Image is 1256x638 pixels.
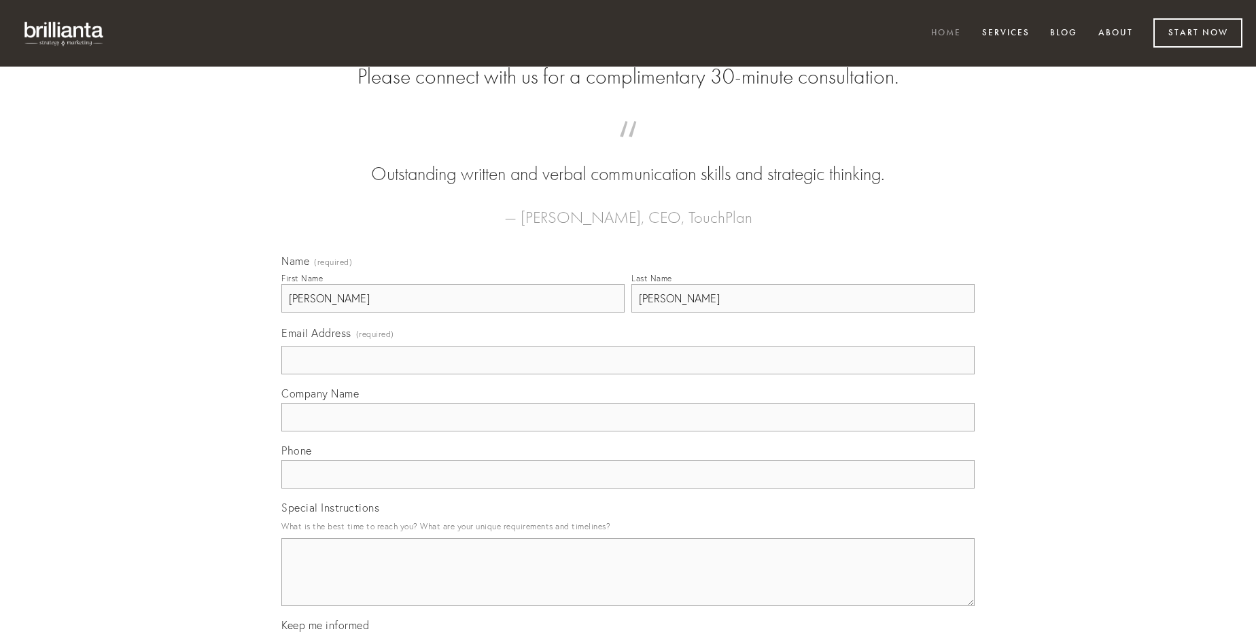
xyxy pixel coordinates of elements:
[1041,22,1086,45] a: Blog
[303,188,953,231] figcaption: — [PERSON_NAME], CEO, TouchPlan
[356,325,394,343] span: (required)
[281,618,369,632] span: Keep me informed
[303,135,953,188] blockquote: Outstanding written and verbal communication skills and strategic thinking.
[303,135,953,161] span: “
[281,501,379,514] span: Special Instructions
[314,258,352,266] span: (required)
[922,22,970,45] a: Home
[1153,18,1242,48] a: Start Now
[281,387,359,400] span: Company Name
[14,14,116,53] img: brillianta - research, strategy, marketing
[973,22,1039,45] a: Services
[1089,22,1142,45] a: About
[281,444,312,457] span: Phone
[281,273,323,283] div: First Name
[281,517,975,535] p: What is the best time to reach you? What are your unique requirements and timelines?
[281,64,975,90] h2: Please connect with us for a complimentary 30-minute consultation.
[631,273,672,283] div: Last Name
[281,326,351,340] span: Email Address
[281,254,309,268] span: Name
